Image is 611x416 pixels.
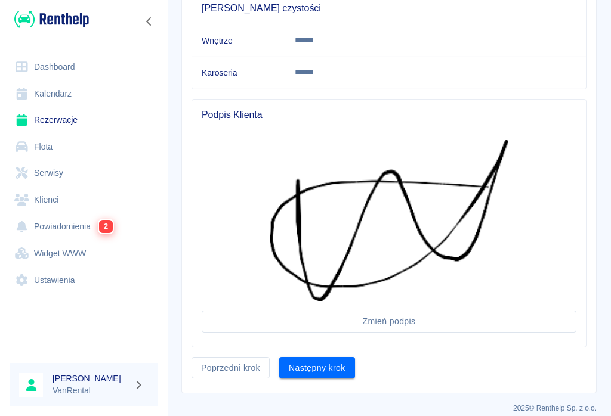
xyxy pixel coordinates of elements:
[202,311,576,333] button: Zmień podpis
[10,160,158,187] a: Serwisy
[10,134,158,160] a: Flota
[14,10,89,29] img: Renthelp logo
[202,2,576,14] span: [PERSON_NAME] czystości
[99,220,113,233] span: 2
[53,372,129,384] h6: [PERSON_NAME]
[10,187,158,213] a: Klienci
[10,107,158,134] a: Rezerwacje
[10,54,158,80] a: Dashboard
[10,267,158,294] a: Ustawienia
[270,140,508,301] img: Podpis
[181,403,597,414] p: 2025 © Renthelp Sp. z o.o.
[202,67,276,79] h6: Karoseria
[10,213,158,240] a: Powiadomienia2
[53,384,129,397] p: VanRental
[202,35,276,46] h6: Wnętrze
[202,109,576,121] span: Podpis Klienta
[279,357,355,379] button: Następny krok
[10,80,158,107] a: Kalendarz
[192,357,270,379] button: Poprzedni krok
[10,240,158,267] a: Widget WWW
[10,10,89,29] a: Renthelp logo
[140,14,158,29] button: Zwiń nawigację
